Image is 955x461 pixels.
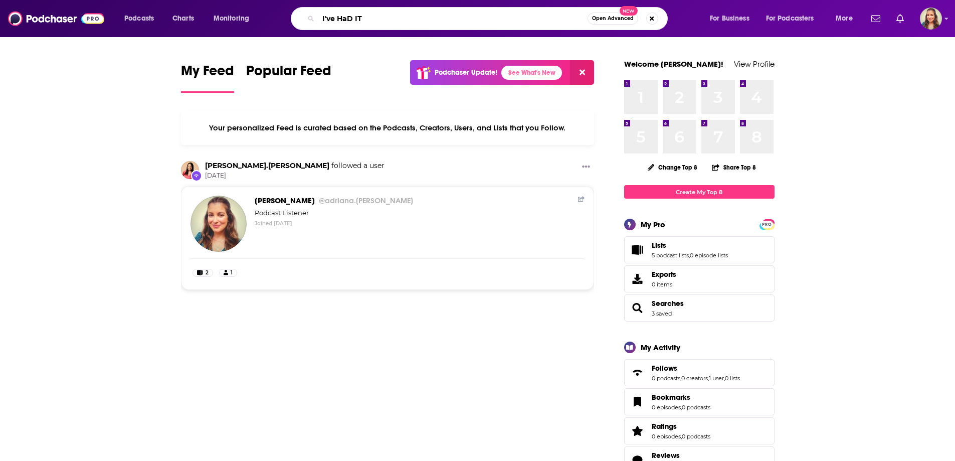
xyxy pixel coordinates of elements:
[652,393,690,402] span: Bookmarks
[624,265,775,292] a: Exports
[680,375,681,382] span: ,
[181,161,199,179] img: michelle.weinfurt
[681,433,682,440] span: ,
[124,12,154,26] span: Podcasts
[681,375,708,382] a: 0 creators
[652,270,676,279] span: Exports
[652,451,680,460] span: Reviews
[207,11,262,27] button: open menu
[641,343,680,352] div: My Activity
[690,252,728,259] a: 0 episode lists
[652,281,676,288] span: 0 items
[652,241,728,250] a: Lists
[652,433,681,440] a: 0 episodes
[652,375,680,382] a: 0 podcasts
[652,252,689,259] a: 5 podcast lists
[892,10,908,27] a: Show notifications dropdown
[920,8,942,30] span: Logged in as adriana.guzman
[578,161,594,174] button: Show More Button
[689,252,690,259] span: ,
[255,196,413,205] a: Adriana Guzman
[193,269,213,277] a: 2
[829,11,865,27] button: open menu
[681,404,682,411] span: ,
[652,422,710,431] a: Ratings
[652,393,710,402] a: Bookmarks
[652,451,710,460] a: Reviews
[628,366,648,380] a: Follows
[620,6,638,16] span: New
[628,424,648,438] a: Ratings
[624,294,775,322] span: Searches
[628,301,648,315] a: Searches
[759,11,829,27] button: open menu
[331,161,361,170] span: followed
[206,268,209,278] span: 2
[711,158,756,177] button: Share Top 8
[766,12,814,26] span: For Podcasters
[652,364,740,373] a: Follows
[205,161,385,171] h3: a user
[761,221,773,228] span: PRO
[624,388,775,415] span: Bookmarks
[652,422,677,431] span: Ratings
[181,62,234,85] span: My Feed
[205,161,329,170] a: michelle.weinfurt
[710,12,749,26] span: For Business
[191,170,202,181] div: New Follow
[703,11,762,27] button: open menu
[205,172,385,180] span: [DATE]
[117,11,167,27] button: open menu
[624,59,723,69] a: Welcome [PERSON_NAME]!
[641,220,665,229] div: My Pro
[628,243,648,257] a: Lists
[319,196,413,205] span: @adriana.[PERSON_NAME]
[578,196,585,203] a: Share Button
[642,161,704,174] button: Change Top 8
[652,241,666,250] span: Lists
[624,185,775,199] a: Create My Top 8
[8,9,104,28] img: Podchaser - Follow, Share and Rate Podcasts
[628,395,648,409] a: Bookmarks
[708,375,709,382] span: ,
[709,375,724,382] a: 1 user
[246,62,331,85] span: Popular Feed
[624,417,775,444] span: Ratings
[682,433,710,440] a: 0 podcasts
[652,299,684,308] a: Searches
[166,11,200,27] a: Charts
[920,8,942,30] button: Show profile menu
[219,269,237,277] a: 1
[624,236,775,263] span: Lists
[920,8,942,30] img: User Profile
[761,220,773,228] a: PRO
[836,12,853,26] span: More
[734,59,775,69] a: View Profile
[318,11,588,27] input: Search podcasts, credits, & more...
[181,111,595,145] div: Your personalized Feed is curated based on the Podcasts, Creators, Users, and Lists that you Follow.
[867,10,884,27] a: Show notifications dropdown
[588,13,638,25] button: Open AdvancedNew
[724,375,725,382] span: ,
[628,272,648,286] span: Exports
[652,364,677,373] span: Follows
[682,404,710,411] a: 0 podcasts
[231,268,233,278] span: 1
[214,12,249,26] span: Monitoring
[255,196,413,205] span: [PERSON_NAME]
[592,16,634,21] span: Open Advanced
[172,12,194,26] span: Charts
[190,196,247,252] img: Adriana Guzman
[624,359,775,386] span: Follows
[652,310,672,317] a: 3 saved
[181,62,234,93] a: My Feed
[246,62,331,93] a: Popular Feed
[435,68,497,77] p: Podchaser Update!
[501,66,562,80] a: See What's New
